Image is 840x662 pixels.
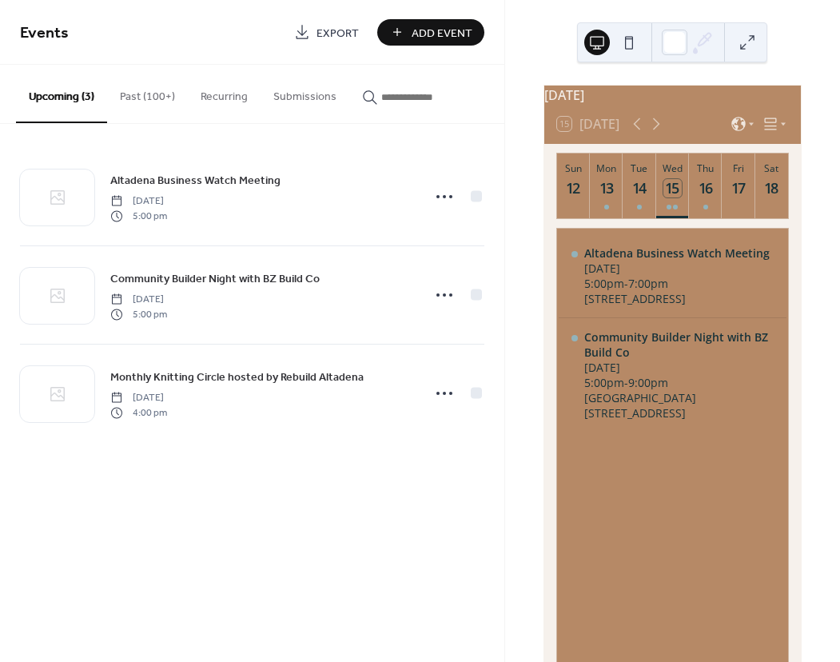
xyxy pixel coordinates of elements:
span: Events [20,18,69,49]
div: Community Builder Night with BZ Build Co [584,329,773,360]
div: Wed [661,162,684,175]
span: [DATE] [110,194,167,209]
div: Tue [627,162,651,175]
div: Fri [727,162,750,175]
div: 16 [696,179,715,197]
button: Mon13 [590,154,623,218]
span: 5:00 pm [110,209,167,223]
a: Community Builder Night with BZ Build Co [110,269,320,288]
div: [STREET_ADDRESS] [584,291,770,306]
div: Thu [694,162,717,175]
div: [DATE] [544,86,801,105]
span: - [624,276,628,291]
div: [DATE] [584,261,770,276]
div: 12 [564,179,583,197]
a: Export [282,19,371,46]
button: Recurring [188,65,261,122]
span: [DATE] [110,391,167,405]
span: Monthly Knitting Circle hosted by Rebuild Altadena [110,369,364,386]
a: Monthly Knitting Circle hosted by Rebuild Altadena [110,368,364,386]
div: 17 [730,179,748,197]
button: Add Event [377,19,484,46]
span: Export [316,25,359,42]
div: Sat [760,162,783,175]
span: 5:00pm [584,375,624,390]
button: Upcoming (3) [16,65,107,123]
span: Altadena Business Watch Meeting [110,173,281,189]
button: Thu16 [689,154,722,218]
div: [GEOGRAPHIC_DATA] [STREET_ADDRESS] [584,390,773,421]
button: Tue14 [623,154,655,218]
span: 5:00pm [584,276,624,291]
button: Fri17 [722,154,754,218]
button: Submissions [261,65,349,122]
button: Sun12 [557,154,590,218]
span: [DATE] [110,293,167,307]
div: 18 [762,179,781,197]
div: 15 [663,179,682,197]
span: Add Event [412,25,472,42]
button: Wed15 [656,154,689,218]
div: 13 [597,179,615,197]
a: Altadena Business Watch Meeting [110,171,281,189]
button: Sat18 [755,154,788,218]
button: Past (100+) [107,65,188,122]
div: [DATE] [584,360,773,375]
span: 5:00 pm [110,307,167,321]
div: Altadena Business Watch Meeting [584,245,770,261]
div: Sun [562,162,585,175]
span: 9:00pm [628,375,668,390]
span: 4:00 pm [110,405,167,420]
span: 7:00pm [628,276,668,291]
div: Mon [595,162,618,175]
span: Community Builder Night with BZ Build Co [110,271,320,288]
div: 14 [631,179,649,197]
span: - [624,375,628,390]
